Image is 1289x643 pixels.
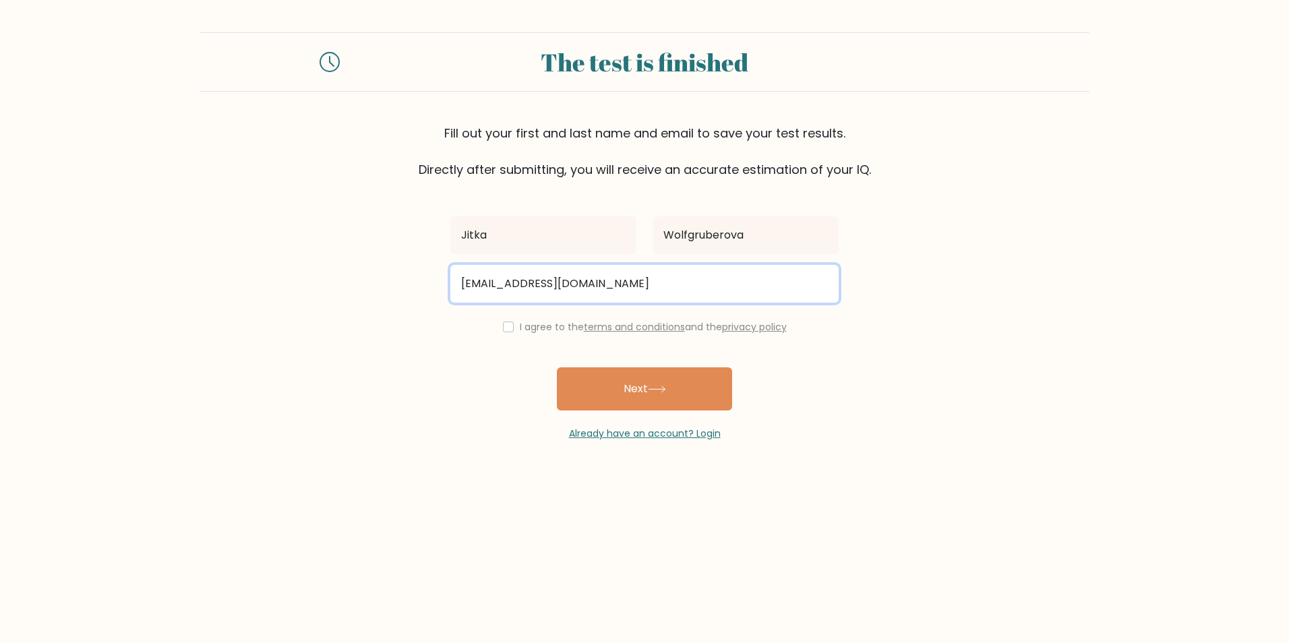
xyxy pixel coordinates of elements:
input: Last name [653,216,839,254]
div: The test is finished [356,44,933,80]
a: terms and conditions [584,320,685,334]
input: First name [450,216,636,254]
a: privacy policy [722,320,787,334]
a: Already have an account? Login [569,427,721,440]
button: Next [557,367,732,410]
div: Fill out your first and last name and email to save your test results. Directly after submitting,... [200,124,1089,179]
label: I agree to the and the [520,320,787,334]
input: Email [450,265,839,303]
